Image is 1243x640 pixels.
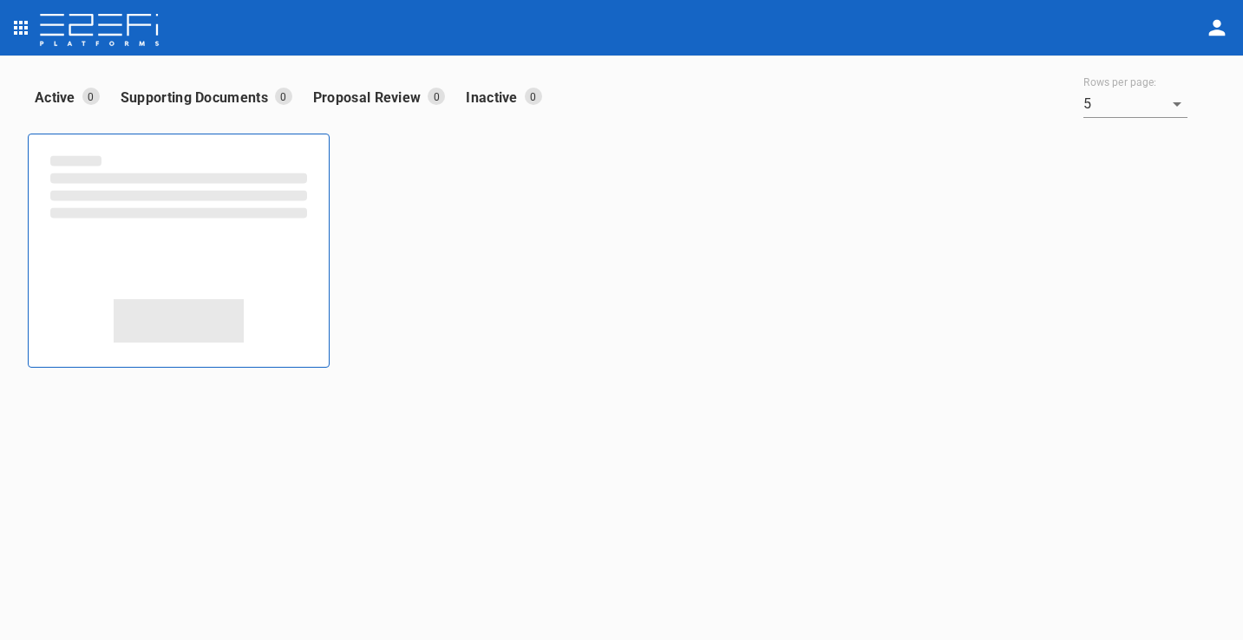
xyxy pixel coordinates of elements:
[466,88,524,108] p: Inactive
[313,88,429,108] p: Proposal Review
[428,88,445,105] p: 0
[35,88,82,108] p: Active
[1083,90,1187,118] div: 5
[1083,75,1156,90] label: Rows per page:
[275,88,292,105] p: 0
[525,88,542,105] p: 0
[82,88,100,105] p: 0
[121,88,275,108] p: Supporting Documents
